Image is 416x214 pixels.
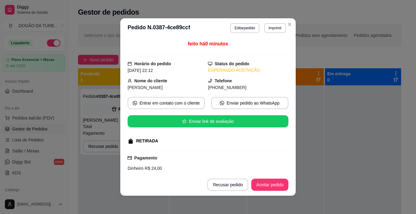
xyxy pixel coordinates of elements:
[208,79,212,83] span: phone
[188,41,228,46] span: feito há 0 minutos
[134,155,157,160] strong: Pagamento
[143,166,162,171] span: R$ 24,00
[211,97,288,109] button: whats-appEnviar pedido ao WhatsApp
[182,119,186,123] span: star
[208,67,288,73] div: ESPERANDO ACEITAÇÃO
[215,61,249,66] strong: Status do pedido
[128,62,132,66] span: calendar
[220,101,224,105] span: whats-app
[128,85,163,90] span: [PERSON_NAME]
[128,166,143,171] span: Dinheiro
[128,23,190,33] h3: Pedido N. 0387-4ce89ccf
[133,101,137,105] span: whats-app
[134,61,171,66] strong: Horário do pedido
[230,23,259,33] button: Editarpedido
[134,78,167,83] strong: Nome do cliente
[264,23,286,33] button: Imprimir
[128,79,132,83] span: user
[207,179,248,191] button: Recusar pedido
[208,85,246,90] span: [PHONE_NUMBER]
[251,179,288,191] button: Aceitar pedido
[215,78,232,83] strong: Telefone
[136,138,158,144] div: RETIRADA
[285,20,294,29] button: Close
[128,97,205,109] button: whats-appEntrar em contato com o cliente
[208,62,212,66] span: desktop
[128,115,288,127] button: starEnviar link de avaliação
[128,156,132,160] span: credit-card
[128,68,153,73] span: [DATE] 22:12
